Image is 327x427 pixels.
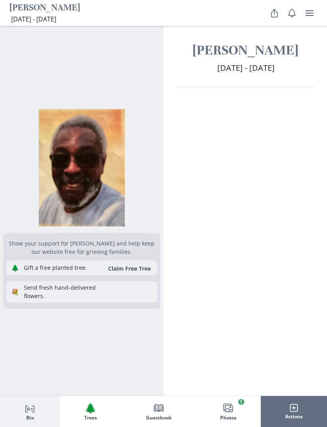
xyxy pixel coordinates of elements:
button: Share Obituary [266,5,282,21]
span: Guestbook [146,415,171,421]
button: Guestbook [121,396,195,427]
div: Show portrait image options [3,109,160,227]
h1: [PERSON_NAME] [176,42,314,59]
span: Trees [84,415,97,421]
button: Photos [196,396,261,427]
button: Trees [60,396,121,427]
h1: [PERSON_NAME] [10,2,80,14]
button: Actions [261,396,327,427]
button: Notifications [284,5,300,21]
p: Show your support for [PERSON_NAME] and help keep our website free for grieving families. [6,239,157,256]
span: Actions [285,414,303,419]
button: user menu [301,5,317,21]
span: 1 [238,399,244,405]
span: Bio [26,415,34,421]
button: Claim Free Tree [103,265,156,272]
span: [DATE] - [DATE] [217,62,275,73]
span: Tree [85,402,97,413]
span: [DATE] - [DATE] [11,15,56,23]
span: Photos [220,415,236,421]
img: Photo of ALLEN [3,109,160,227]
